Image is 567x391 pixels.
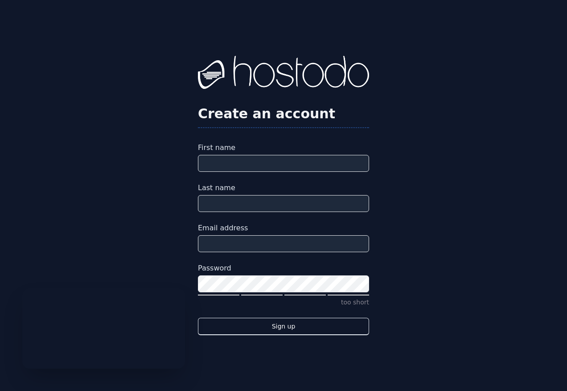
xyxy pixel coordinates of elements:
p: too short [198,298,369,307]
label: Email address [198,223,369,233]
button: Sign up [198,318,369,335]
label: First name [198,142,369,153]
img: Hostodo [198,56,369,92]
h2: Create an account [198,106,369,122]
label: Password [198,263,369,274]
label: Last name [198,183,369,193]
